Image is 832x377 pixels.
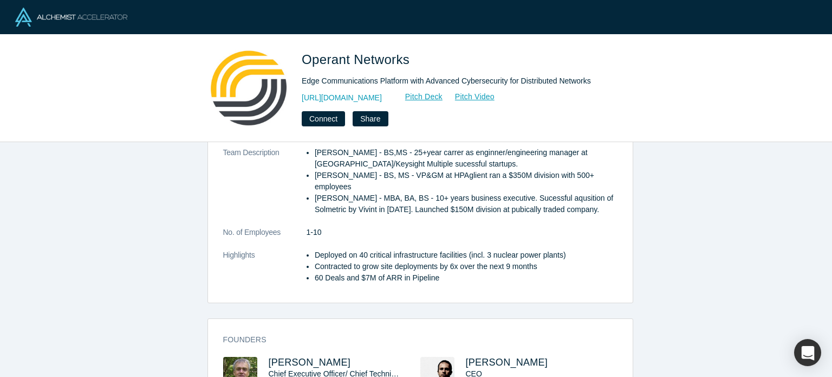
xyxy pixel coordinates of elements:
dt: Team Description [223,147,307,227]
a: [PERSON_NAME] [466,357,548,368]
a: Pitch Video [443,91,495,103]
p: [PERSON_NAME] - BS,MS - 25+year carrer as enginner/engineering manager at [GEOGRAPHIC_DATA]/Keysi... [315,147,617,170]
dd: 1-10 [307,227,617,238]
p: [PERSON_NAME] - MBA, BA, BS - 10+ years business executive. Sucessful aqusition of Solmetric by V... [315,193,617,215]
a: Pitch Deck [393,91,443,103]
dt: No. of Employees [223,227,307,250]
button: Share [353,111,388,126]
dt: Highlights [223,250,307,295]
span: Operant Networks [302,52,413,67]
li: Deployed on 40 critical infrastructure facilities (incl. 3 nuclear power plants) [315,250,617,261]
p: [PERSON_NAME] - BS, MS - VP&GM at HPAglient ran a $350M division with 500+ employees [315,170,617,193]
img: Alchemist Logo [15,8,127,27]
li: 60 Deals and $7M of ARR in Pipeline [315,272,617,284]
div: Edge Communications Platform with Advanced Cybersecurity for Distributed Networks [302,75,605,87]
a: [PERSON_NAME] [269,357,351,368]
img: Operant Networks's Logo [211,50,287,126]
li: Contracted to grow site deployments by 6x over the next 9 months [315,261,617,272]
h3: Founders [223,334,602,346]
a: [URL][DOMAIN_NAME] [302,92,382,104]
button: Connect [302,111,345,126]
